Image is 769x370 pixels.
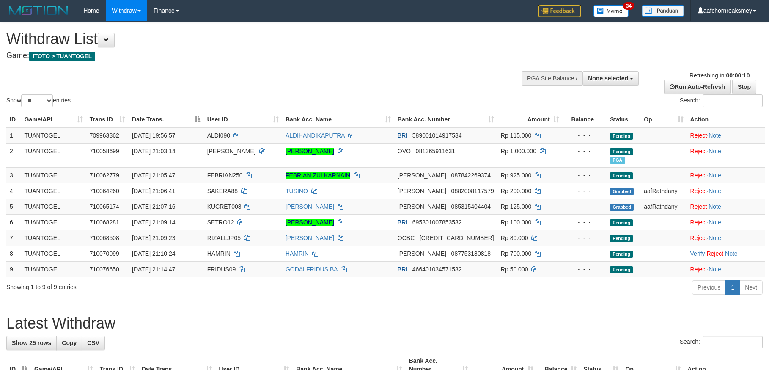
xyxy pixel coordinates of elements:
[501,188,531,194] span: Rp 200.000
[687,199,765,214] td: ·
[132,132,175,139] span: [DATE] 19:56:57
[416,148,455,155] span: Copy 081365911631 to clipboard
[690,172,707,179] a: Reject
[412,219,462,226] span: Copy 695301007853532 to clipboard
[286,250,309,257] a: HAMRIN
[687,214,765,230] td: ·
[610,219,633,226] span: Pending
[207,132,230,139] span: ALDI090
[610,133,633,140] span: Pending
[687,143,765,167] td: ·
[566,234,604,242] div: - - -
[451,203,491,210] span: Copy 085315404404 to clipboard
[501,219,531,226] span: Rp 100.000
[687,246,765,261] td: · ·
[610,204,634,211] span: Grabbed
[692,280,726,295] a: Previous
[687,183,765,199] td: ·
[132,266,175,273] span: [DATE] 21:14:47
[709,172,721,179] a: Note
[687,127,765,144] td: ·
[420,235,494,241] span: Copy 564810111729 to clipboard
[90,235,119,241] span: 710068508
[6,183,21,199] td: 4
[207,219,234,226] span: SETRO12
[207,266,236,273] span: FRIDUS09
[132,235,175,241] span: [DATE] 21:09:23
[21,183,86,199] td: TUANTOGEL
[90,219,119,226] span: 710068281
[398,132,407,139] span: BRI
[706,250,723,257] a: Reject
[90,148,119,155] span: 710058699
[522,71,582,86] div: PGA Site Balance /
[6,246,21,261] td: 8
[29,52,95,61] span: ITOTO > TUANTOGEL
[689,72,750,79] span: Refreshing in:
[451,172,491,179] span: Copy 087842269374 to clipboard
[6,167,21,183] td: 3
[610,251,633,258] span: Pending
[6,315,763,332] h1: Latest Withdraw
[21,112,86,127] th: Game/API: activate to sort column ascending
[286,266,338,273] a: GODALFRIDUS BA
[398,188,446,194] span: [PERSON_NAME]
[207,188,238,194] span: SAKERA88
[640,183,687,199] td: aafRathdany
[709,219,721,226] a: Note
[286,172,350,179] a: FEBRIAN ZULKARNAIN
[566,249,604,258] div: - - -
[398,266,407,273] span: BRI
[451,188,494,194] span: Copy 0882008117579 to clipboard
[6,30,504,47] h1: Withdraw List
[6,214,21,230] td: 6
[687,112,765,127] th: Action
[607,112,640,127] th: Status
[398,250,446,257] span: [PERSON_NAME]
[132,203,175,210] span: [DATE] 21:07:16
[129,112,204,127] th: Date Trans.: activate to sort column descending
[21,127,86,144] td: TUANTOGEL
[451,250,491,257] span: Copy 087753180818 to clipboard
[82,336,105,350] a: CSV
[207,235,241,241] span: RIZALLJP05
[610,157,625,164] span: Marked by aafchonlypin
[6,230,21,246] td: 7
[709,203,721,210] a: Note
[286,148,334,155] a: [PERSON_NAME]
[398,235,415,241] span: OCBC
[12,340,51,346] span: Show 25 rows
[132,219,175,226] span: [DATE] 21:09:14
[207,148,256,155] span: [PERSON_NAME]
[398,148,411,155] span: OVO
[398,219,407,226] span: BRI
[6,4,71,17] img: MOTION_logo.png
[680,336,763,348] label: Search:
[86,112,129,127] th: Trans ID: activate to sort column ascending
[21,246,86,261] td: TUANTOGEL
[132,188,175,194] span: [DATE] 21:06:41
[538,5,581,17] img: Feedback.jpg
[610,235,633,242] span: Pending
[566,265,604,273] div: - - -
[709,148,721,155] a: Note
[690,250,705,257] a: Verify
[6,279,314,291] div: Showing 1 to 9 of 9 entries
[566,218,604,226] div: - - -
[664,80,731,94] a: Run Auto-Refresh
[204,112,282,127] th: User ID: activate to sort column ascending
[566,187,604,195] div: - - -
[610,172,633,179] span: Pending
[62,340,77,346] span: Copy
[412,266,462,273] span: Copy 466401034571532 to clipboard
[680,94,763,107] label: Search:
[732,80,756,94] a: Stop
[690,148,707,155] a: Reject
[6,199,21,214] td: 5
[566,147,604,155] div: - - -
[640,199,687,214] td: aafRathdany
[501,172,531,179] span: Rp 925.000
[398,172,446,179] span: [PERSON_NAME]
[690,266,707,273] a: Reject
[725,250,738,257] a: Note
